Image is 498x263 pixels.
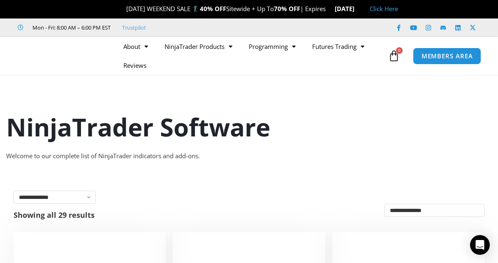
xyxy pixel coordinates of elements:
a: Click Here [370,5,398,13]
a: Trustpilot [122,23,146,32]
img: 🏭 [355,6,361,12]
p: Showing all 29 results [14,211,95,219]
img: ⌛ [327,6,333,12]
strong: [DATE] [335,5,361,13]
a: Programming [241,37,304,56]
span: MEMBERS AREA [422,53,473,59]
span: Mon - Fri: 8:00 AM – 6:00 PM EST [30,23,111,32]
h1: NinjaTrader Software [6,110,492,144]
span: [DATE] WEEKEND SALE 🏌️‍♂️ Sitewide + Up To | Expires [118,5,334,13]
img: LogoAI | Affordable Indicators – NinjaTrader [16,41,104,71]
span: 0 [396,47,403,54]
strong: 40% OFF [200,5,226,13]
strong: 70% OFF [274,5,300,13]
a: Reviews [115,56,155,75]
div: Welcome to our complete list of NinjaTrader indicators and add-ons. [6,150,492,162]
div: Open Intercom Messenger [470,235,490,255]
a: NinjaTrader Products [156,37,241,56]
a: About [115,37,156,56]
img: 🎉 [120,6,126,12]
a: MEMBERS AREA [413,48,482,65]
select: Shop order [385,204,484,217]
nav: Menu [115,37,386,75]
a: Futures Trading [304,37,373,56]
a: 0 [376,44,412,68]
